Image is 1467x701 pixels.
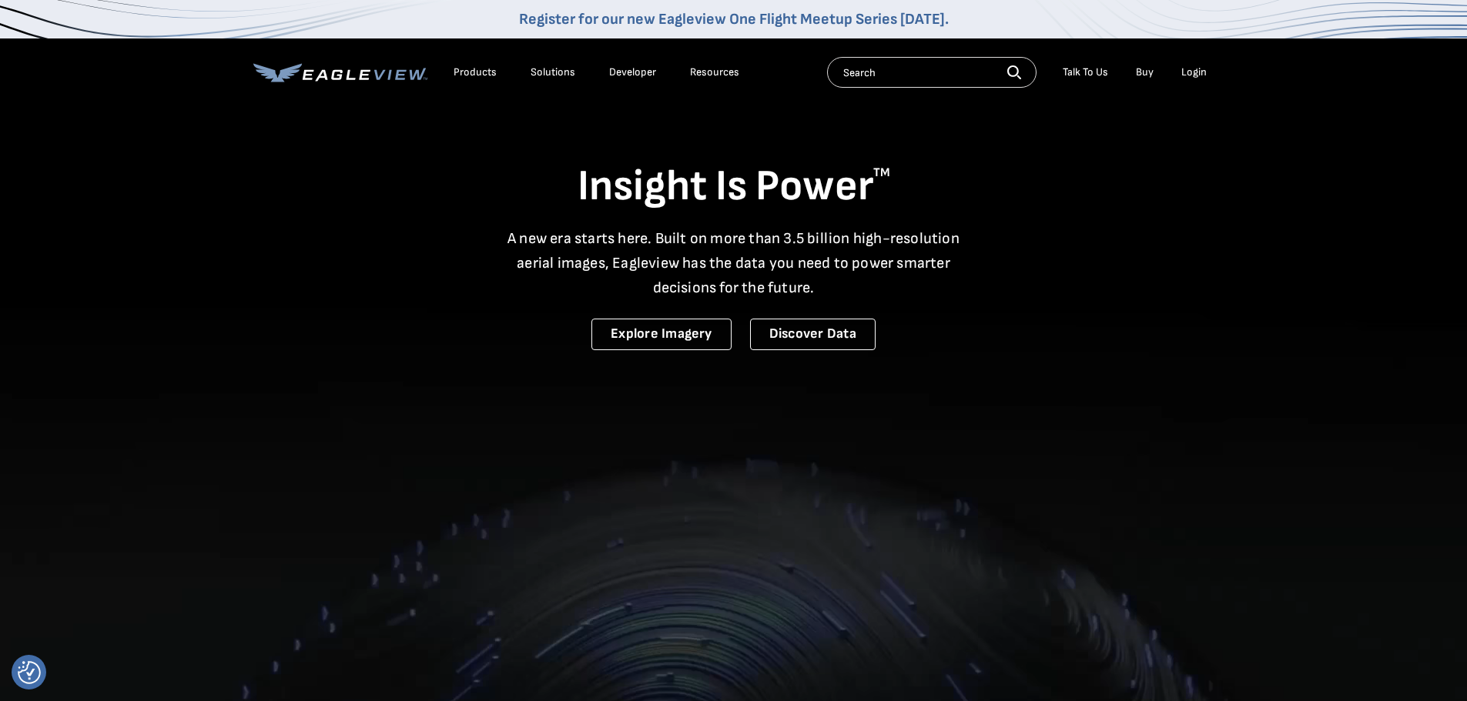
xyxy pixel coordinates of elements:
[1136,65,1154,79] a: Buy
[827,57,1037,88] input: Search
[609,65,656,79] a: Developer
[18,661,41,684] img: Revisit consent button
[1063,65,1108,79] div: Talk To Us
[690,65,739,79] div: Resources
[253,160,1214,214] h1: Insight Is Power
[18,661,41,684] button: Consent Preferences
[531,65,575,79] div: Solutions
[591,319,732,350] a: Explore Imagery
[498,226,970,300] p: A new era starts here. Built on more than 3.5 billion high-resolution aerial images, Eagleview ha...
[873,165,890,180] sup: TM
[519,10,949,28] a: Register for our new Eagleview One Flight Meetup Series [DATE].
[1181,65,1207,79] div: Login
[454,65,497,79] div: Products
[750,319,876,350] a: Discover Data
